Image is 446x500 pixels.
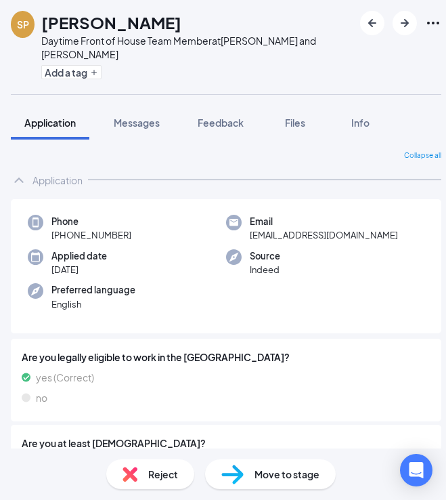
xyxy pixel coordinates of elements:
[250,228,398,242] span: [EMAIL_ADDRESS][DOMAIN_NAME]
[360,11,384,35] button: ArrowLeftNew
[22,350,430,364] span: Are you legally eligible to work in the [GEOGRAPHIC_DATA]?
[11,172,27,188] svg: ChevronUp
[41,34,353,61] div: Daytime Front of House Team Member at [PERSON_NAME] and [PERSON_NAME]
[404,150,441,161] span: Collapse all
[51,297,135,311] span: English
[400,454,432,486] div: Open Intercom Messenger
[22,436,206,451] span: Are you at least [DEMOGRAPHIC_DATA]?
[24,117,76,129] span: Application
[90,68,98,77] svg: Plus
[17,18,29,31] div: SP
[198,117,244,129] span: Feedback
[364,15,380,31] svg: ArrowLeftNew
[393,11,417,35] button: ArrowRight
[397,15,413,31] svg: ArrowRight
[148,467,178,482] span: Reject
[36,370,94,385] span: yes (Correct)
[114,117,160,129] span: Messages
[250,263,280,276] span: Indeed
[36,390,47,405] span: no
[425,15,441,31] svg: Ellipses
[51,283,135,297] span: Preferred language
[51,263,107,276] span: [DATE]
[250,249,280,263] span: Source
[250,215,398,228] span: Email
[254,467,319,482] span: Move to stage
[285,117,305,129] span: Files
[51,249,107,263] span: Applied date
[41,11,181,34] h1: [PERSON_NAME]
[41,65,102,79] button: PlusAdd a tag
[32,173,83,187] div: Application
[351,117,370,129] span: Info
[51,228,131,242] span: [PHONE_NUMBER]
[51,215,131,228] span: Phone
